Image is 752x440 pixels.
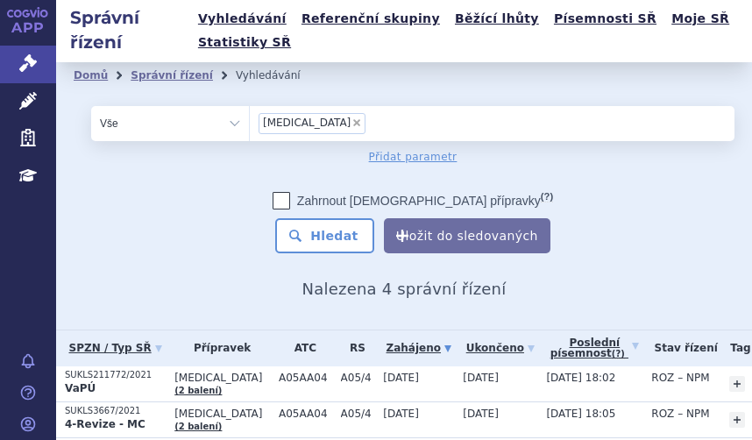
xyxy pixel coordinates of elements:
[273,192,553,209] label: Zahrnout [DEMOGRAPHIC_DATA] přípravky
[546,408,615,420] span: [DATE] 18:05
[463,372,499,384] span: [DATE]
[666,7,734,31] a: Moje SŘ
[651,372,709,384] span: ROZ – NPM
[302,280,507,298] span: Nalezena 4 správní řízení
[263,117,351,129] span: [MEDICAL_DATA]
[463,336,537,360] a: Ukončeno
[384,218,550,253] button: Uložit do sledovaných
[383,372,419,384] span: [DATE]
[541,191,553,202] abbr: (?)
[642,330,720,366] th: Stav řízení
[332,330,375,366] th: RS
[56,5,193,54] h2: Správní řízení
[351,117,362,128] span: ×
[174,372,270,384] span: [MEDICAL_DATA]
[131,69,213,82] a: Správní řízení
[546,372,615,384] span: [DATE] 18:02
[270,330,332,366] th: ATC
[729,412,745,428] a: +
[296,7,445,31] a: Referenční skupiny
[383,336,454,360] a: Zahájeno
[549,7,662,31] a: Písemnosti SŘ
[275,218,374,253] button: Hledat
[612,349,625,359] abbr: (?)
[463,408,499,420] span: [DATE]
[174,386,222,395] a: (2 balení)
[383,408,419,420] span: [DATE]
[65,405,166,417] p: SUKLS3667/2021
[65,382,96,394] strong: VaPÚ
[174,422,222,431] a: (2 balení)
[341,372,375,384] span: A05/4
[65,418,145,430] strong: 4-Revize - MC
[729,376,745,392] a: +
[174,408,270,420] span: [MEDICAL_DATA]
[369,148,458,166] a: Přidat parametr
[65,369,166,381] p: SUKLS211772/2021
[651,408,709,420] span: ROZ – NPM
[546,330,642,366] a: Poslednípísemnost(?)
[279,372,332,384] span: A05AA04
[65,336,166,360] a: SPZN / Typ SŘ
[369,113,377,131] input: [MEDICAL_DATA]
[193,7,292,31] a: Vyhledávání
[341,408,375,420] span: A05/4
[166,330,270,366] th: Přípravek
[450,7,544,31] a: Běžící lhůty
[720,330,752,366] th: Tag
[74,69,108,82] a: Domů
[279,408,332,420] span: A05AA04
[193,31,296,54] a: Statistiky SŘ
[236,62,323,89] li: Vyhledávání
